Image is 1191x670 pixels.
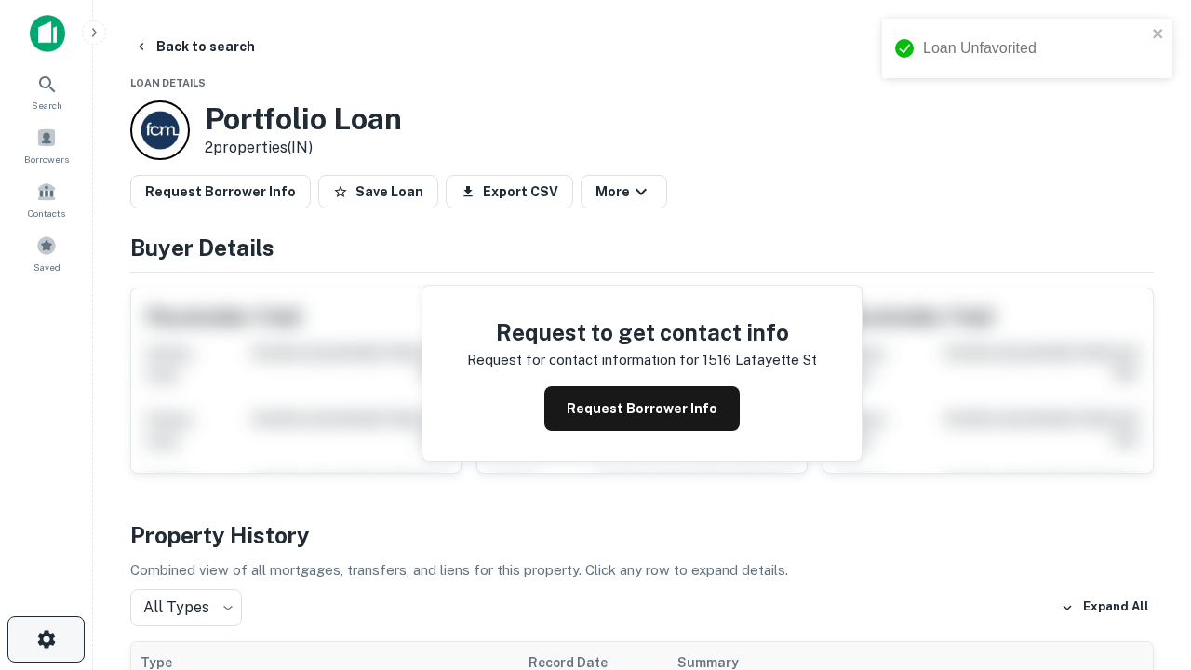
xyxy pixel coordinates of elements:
[6,120,87,170] a: Borrowers
[703,349,817,371] p: 1516 lafayette st
[30,15,65,52] img: capitalize-icon.png
[130,518,1154,552] h4: Property History
[6,66,87,116] a: Search
[544,386,740,431] button: Request Borrower Info
[467,349,699,371] p: Request for contact information for
[205,137,402,159] p: 2 properties (IN)
[127,30,262,63] button: Back to search
[130,77,206,88] span: Loan Details
[446,175,573,208] button: Export CSV
[923,37,1146,60] div: Loan Unfavorited
[318,175,438,208] button: Save Loan
[6,174,87,224] a: Contacts
[1152,26,1165,44] button: close
[6,228,87,278] a: Saved
[24,152,69,167] span: Borrowers
[33,260,60,275] span: Saved
[130,175,311,208] button: Request Borrower Info
[28,206,65,221] span: Contacts
[1098,521,1191,610] iframe: Chat Widget
[205,101,402,137] h3: Portfolio Loan
[467,315,817,349] h4: Request to get contact info
[130,589,242,626] div: All Types
[130,559,1154,582] p: Combined view of all mortgages, transfers, and liens for this property. Click any row to expand d...
[32,98,62,113] span: Search
[130,231,1154,264] h4: Buyer Details
[1056,594,1154,622] button: Expand All
[581,175,667,208] button: More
